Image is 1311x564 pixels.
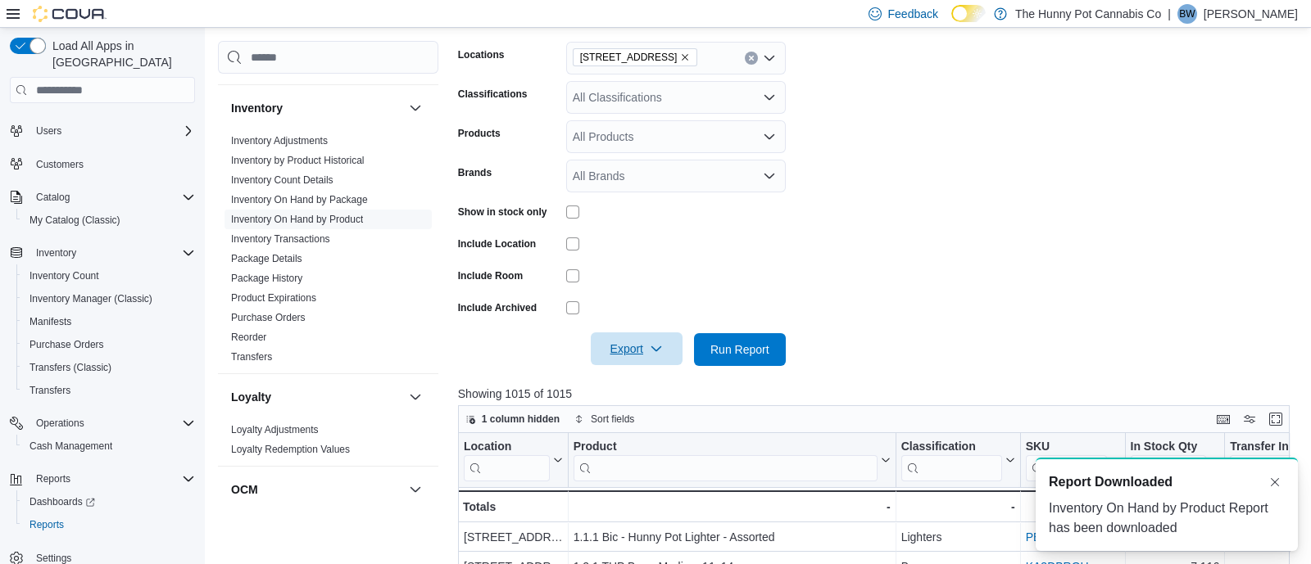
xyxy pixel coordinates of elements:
[16,490,202,513] a: Dashboards
[231,311,306,324] span: Purchase Orders
[3,152,202,176] button: Customers
[36,158,84,171] span: Customers
[463,497,563,517] div: Totals
[1049,472,1173,492] span: Report Downloaded
[29,495,95,508] span: Dashboards
[231,252,302,265] span: Package Details
[16,310,202,333] button: Manifests
[1025,440,1119,481] button: SKU
[231,272,302,285] span: Package History
[1177,4,1197,24] div: Bonnie Wong
[482,413,560,426] span: 1 column hidden
[406,98,425,118] button: Inventory
[29,469,195,489] span: Reports
[231,332,266,343] a: Reorder
[29,469,77,489] button: Reports
[231,444,350,455] a: Loyalty Redemption Values
[231,100,283,116] h3: Inventory
[231,154,365,167] span: Inventory by Product Historical
[1204,4,1298,24] p: [PERSON_NAME]
[29,154,195,174] span: Customers
[231,424,319,435] a: Loyalty Adjustments
[23,381,77,400] a: Transfers
[458,386,1298,402] p: Showing 1015 of 1015
[23,210,195,230] span: My Catalog (Classic)
[231,232,330,246] span: Inventory Transactions
[694,333,786,366] button: Run Report
[23,436,119,456] a: Cash Management
[23,312,78,332] a: Manifests
[16,513,202,536] button: Reports
[745,52,758,65] button: Clear input
[573,440,877,455] div: Product
[231,135,328,147] a: Inventory Adjustments
[29,187,195,207] span: Catalog
[580,49,678,65] span: [STREET_ADDRESS]
[36,191,70,204] span: Catalog
[231,350,272,363] span: Transfers
[1130,440,1206,481] div: In Stock Qty
[23,210,127,230] a: My Catalog (Classic)
[29,243,195,263] span: Inventory
[591,332,683,365] button: Export
[29,187,76,207] button: Catalog
[1265,472,1285,492] button: Dismiss toast
[406,387,425,407] button: Loyalty
[23,515,195,535] span: Reports
[218,131,438,373] div: Inventory
[464,440,550,455] div: Location
[231,423,319,436] span: Loyalty Adjustments
[23,515,70,535] a: Reports
[231,174,333,187] span: Inventory Count Details
[29,121,68,141] button: Users
[23,335,111,354] a: Purchase Orders
[29,440,112,453] span: Cash Management
[680,52,690,62] button: Remove 2103 Yonge St from selection in this group
[458,48,505,61] label: Locations
[29,121,195,141] span: Users
[458,88,528,101] label: Classifications
[231,100,402,116] button: Inventory
[231,213,363,226] span: Inventory On Hand by Product
[1179,4,1195,24] span: BW
[3,186,202,209] button: Catalog
[16,287,202,310] button: Inventory Manager (Classic)
[36,246,76,259] span: Inventory
[1049,499,1285,538] div: Inventory On Hand by Product Report has been downloaded
[951,22,952,23] span: Dark Mode
[458,301,537,314] label: Include Archived
[458,127,501,140] label: Products
[29,315,71,328] span: Manifests
[464,440,563,481] button: Location
[573,48,698,66] span: 2103 Yonge St
[464,440,550,481] div: Location
[231,389,271,405] h3: Loyalty
[23,289,195,309] span: Inventory Manager (Classic)
[763,169,776,183] button: Open list of options
[900,440,1001,455] div: Classification
[458,237,536,250] label: Include Location
[888,6,938,22] span: Feedback
[23,289,159,309] a: Inventory Manager (Classic)
[1240,409,1259,429] button: Display options
[231,312,306,323] a: Purchase Orders
[406,480,425,499] button: OCM
[1213,409,1233,429] button: Keyboard shortcuts
[231,331,266,344] span: Reorder
[458,166,492,179] label: Brands
[231,194,368,205] a: Inventory On Hand by Package
[29,292,152,305] span: Inventory Manager (Classic)
[23,358,118,377] a: Transfers (Classic)
[23,335,195,354] span: Purchase Orders
[231,134,328,147] span: Inventory Adjustments
[458,269,523,282] label: Include Room
[16,379,202,402] button: Transfers
[710,341,769,358] span: Run Report
[900,440,1001,481] div: Classification
[23,492,102,512] a: Dashboards
[23,436,195,456] span: Cash Management
[459,409,566,429] button: 1 column hidden
[458,205,547,219] label: Show in stock only
[29,413,195,433] span: Operations
[573,528,890,548] div: 1.1.1 Bic - Hunny Pot Lighter - Assorted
